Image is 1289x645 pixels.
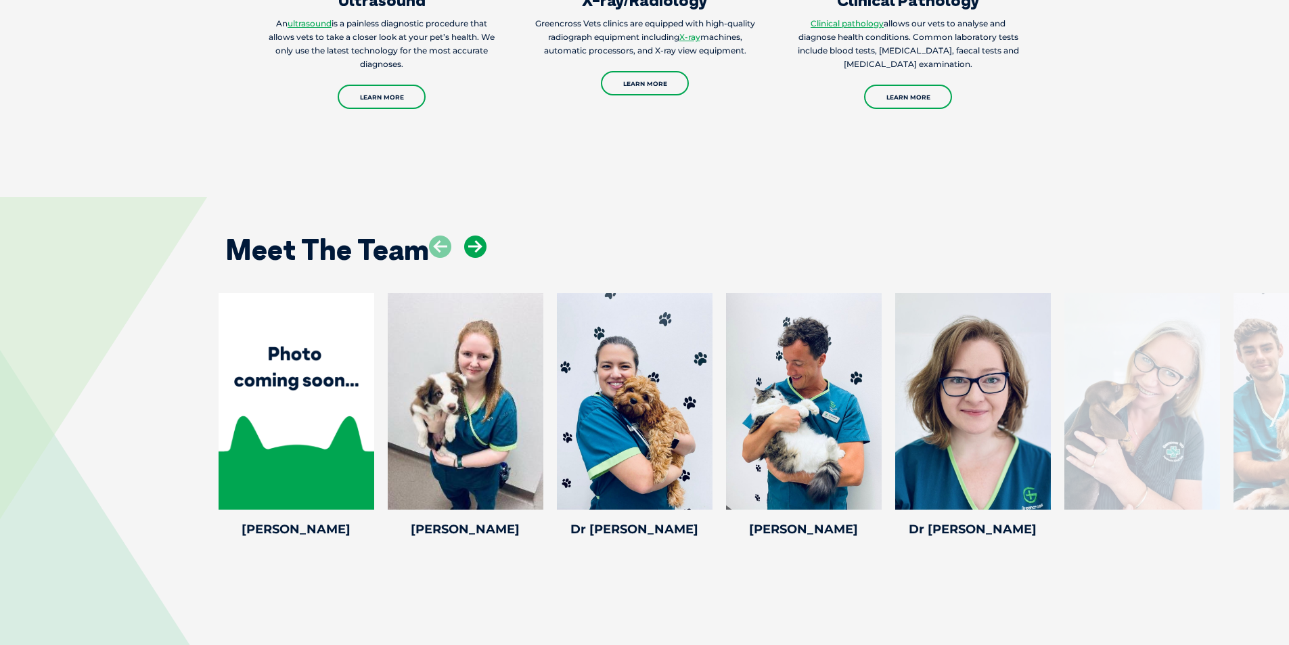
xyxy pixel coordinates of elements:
[288,18,332,28] a: ultrasound
[792,17,1024,71] p: allows our vets to analyse and diagnose health conditions. Common laboratory tests include blood ...
[679,32,700,42] a: X-ray
[811,18,884,28] a: Clinical pathology
[219,523,374,535] h4: [PERSON_NAME]
[864,85,952,109] a: Learn More
[1263,62,1276,75] button: Search
[266,17,498,71] p: An is a painless diagnostic procedure that allows vets to take a closer look at your pet’s health...
[529,17,761,58] p: Greencross Vets clinics are equipped with high-quality radiograph equipment including machines, a...
[726,523,882,535] h4: [PERSON_NAME]
[338,85,426,109] a: Learn More
[557,523,713,535] h4: Dr [PERSON_NAME]
[895,523,1051,535] h4: Dr [PERSON_NAME]
[601,71,689,95] a: Learn More
[225,236,429,264] h2: Meet The Team
[388,523,543,535] h4: [PERSON_NAME]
